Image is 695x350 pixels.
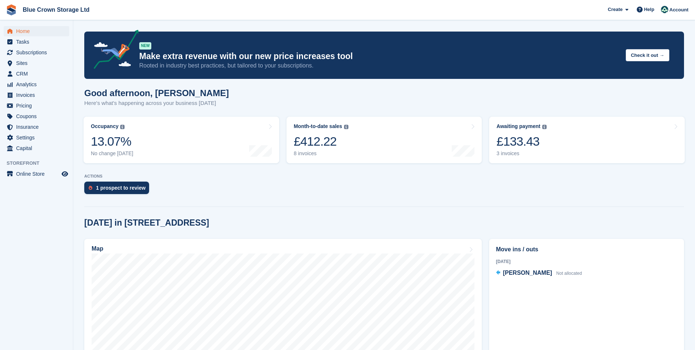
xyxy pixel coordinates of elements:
[16,111,60,121] span: Coupons
[669,6,688,14] span: Account
[344,125,348,129] img: icon-info-grey-7440780725fd019a000dd9b08b2336e03edf1995a4989e88bcd33f0948082b44.svg
[16,69,60,79] span: CRM
[4,169,69,179] a: menu
[496,150,547,157] div: 3 invoices
[4,37,69,47] a: menu
[88,30,139,72] img: price-adjustments-announcement-icon-8257ccfd72463d97f412b2fc003d46551f7dbcb40ab6d574587a9cd5c0d94...
[496,258,677,265] div: [DATE]
[556,271,582,276] span: Not allocated
[91,123,118,130] div: Occupancy
[20,4,92,16] a: Blue Crown Storage Ltd
[16,47,60,58] span: Subscriptions
[4,58,69,68] a: menu
[4,26,69,36] a: menu
[84,99,229,107] p: Here's what's happening across your business [DATE]
[496,134,547,149] div: £133.43
[60,169,69,178] a: Preview store
[16,132,60,143] span: Settings
[16,58,60,68] span: Sites
[4,122,69,132] a: menu
[16,169,60,179] span: Online Store
[503,270,552,276] span: [PERSON_NAME]
[96,185,145,191] div: 1 prospect to review
[6,4,17,15] img: stora-icon-8386f47178a22dfd0bd8f6a31ec36ba5ce8667c1dd55bd0f319d3a0aa187defe.svg
[91,134,133,149] div: 13.07%
[84,88,229,98] h1: Good afternoon, [PERSON_NAME]
[84,218,209,228] h2: [DATE] in [STREET_ADDRESS]
[4,69,69,79] a: menu
[16,90,60,100] span: Invoices
[4,90,69,100] a: menu
[16,79,60,90] span: Analytics
[92,245,103,252] h2: Map
[16,143,60,153] span: Capital
[84,117,279,163] a: Occupancy 13.07% No change [DATE]
[4,101,69,111] a: menu
[139,62,620,70] p: Rooted in industry best practices, but tailored to your subscriptions.
[542,125,547,129] img: icon-info-grey-7440780725fd019a000dd9b08b2336e03edf1995a4989e88bcd33f0948082b44.svg
[294,150,348,157] div: 8 invoices
[4,79,69,90] a: menu
[294,123,342,130] div: Month-to-date sales
[286,117,482,163] a: Month-to-date sales £412.22 8 invoices
[16,101,60,111] span: Pricing
[294,134,348,149] div: £412.22
[16,26,60,36] span: Home
[4,47,69,58] a: menu
[661,6,668,13] img: John Marshall
[644,6,654,13] span: Help
[84,182,153,198] a: 1 prospect to review
[608,6,622,13] span: Create
[89,186,92,190] img: prospect-51fa495bee0391a8d652442698ab0144808aea92771e9ea1ae160a38d050c398.svg
[91,150,133,157] div: No change [DATE]
[139,42,151,50] div: NEW
[120,125,125,129] img: icon-info-grey-7440780725fd019a000dd9b08b2336e03edf1995a4989e88bcd33f0948082b44.svg
[496,245,677,254] h2: Move ins / outs
[626,49,669,61] button: Check it out →
[16,37,60,47] span: Tasks
[496,269,582,278] a: [PERSON_NAME] Not allocated
[84,174,684,179] p: ACTIONS
[7,160,73,167] span: Storefront
[4,132,69,143] a: menu
[139,51,620,62] p: Make extra revenue with our new price increases tool
[4,111,69,121] a: menu
[489,117,685,163] a: Awaiting payment £133.43 3 invoices
[16,122,60,132] span: Insurance
[4,143,69,153] a: menu
[496,123,540,130] div: Awaiting payment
